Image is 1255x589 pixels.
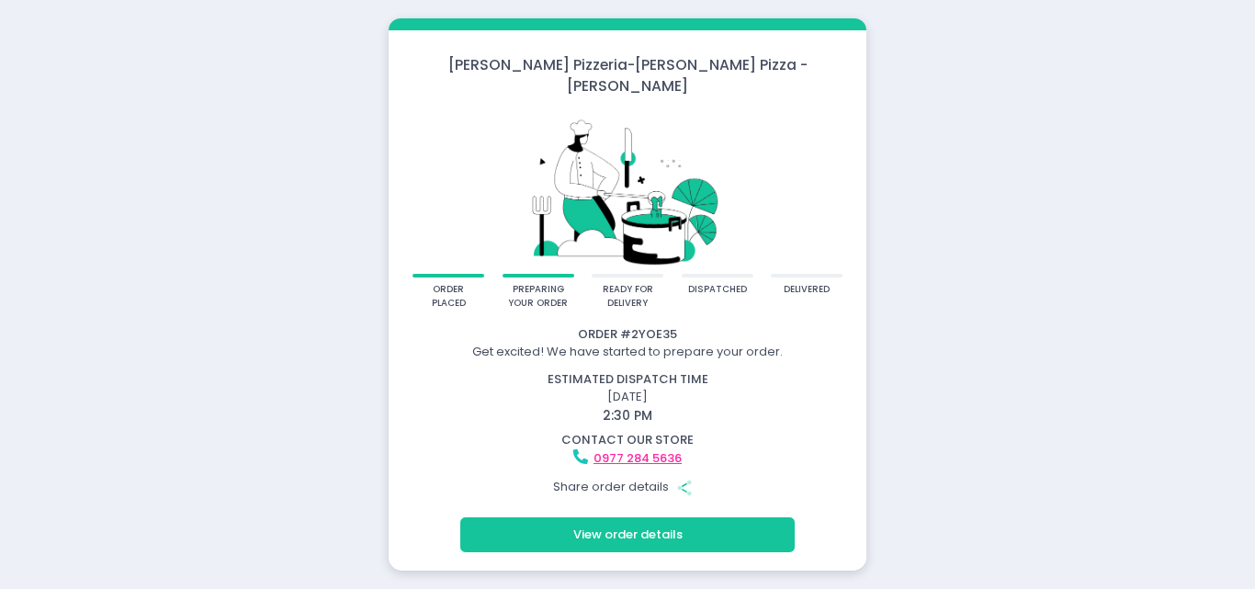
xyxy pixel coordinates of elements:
div: preparing your order [508,283,568,310]
div: ready for delivery [598,283,658,310]
div: Share order details [391,470,864,504]
div: [DATE] [380,370,876,425]
button: View order details [460,517,795,552]
div: estimated dispatch time [391,370,864,389]
div: order placed [419,283,479,310]
div: dispatched [688,283,747,297]
span: 2:30 PM [603,406,652,425]
div: delivered [784,283,830,297]
a: 0977 284 5636 [594,449,682,467]
img: talkie [413,108,842,273]
div: Order # 2YOE35 [391,325,864,344]
div: [PERSON_NAME] Pizzeria - [PERSON_NAME] Pizza - [PERSON_NAME] [389,54,866,97]
div: contact our store [391,431,864,449]
div: Get excited! We have started to prepare your order. [391,343,864,361]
